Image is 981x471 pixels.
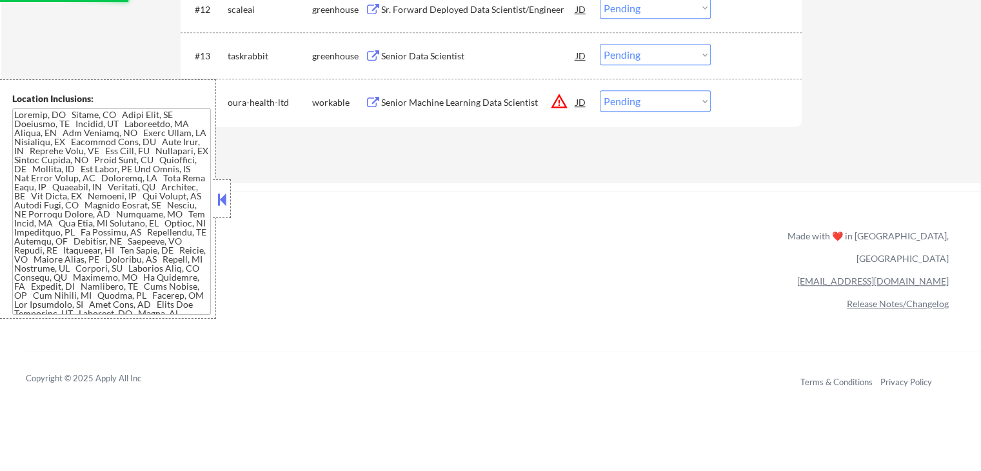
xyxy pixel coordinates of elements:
[575,44,588,67] div: JD
[880,377,932,387] a: Privacy Policy
[312,3,365,16] div: greenhouse
[381,96,576,109] div: Senior Machine Learning Data Scientist
[575,90,588,114] div: JD
[228,50,312,63] div: taskrabbit
[26,372,174,385] div: Copyright © 2025 Apply All Inc
[12,92,211,105] div: Location Inclusions:
[312,50,365,63] div: greenhouse
[228,96,312,109] div: oura-health-ltd
[550,92,568,110] button: warning_amber
[381,3,576,16] div: Sr. Forward Deployed Data Scientist/Engineer
[797,276,949,286] a: [EMAIL_ADDRESS][DOMAIN_NAME]
[312,96,365,109] div: workable
[782,225,949,270] div: Made with ❤️ in [GEOGRAPHIC_DATA], [GEOGRAPHIC_DATA]
[800,377,873,387] a: Terms & Conditions
[26,243,518,256] a: Refer & earn free applications 👯‍♀️
[847,298,949,309] a: Release Notes/Changelog
[195,50,217,63] div: #13
[195,3,217,16] div: #12
[381,50,576,63] div: Senior Data Scientist
[228,3,312,16] div: scaleai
